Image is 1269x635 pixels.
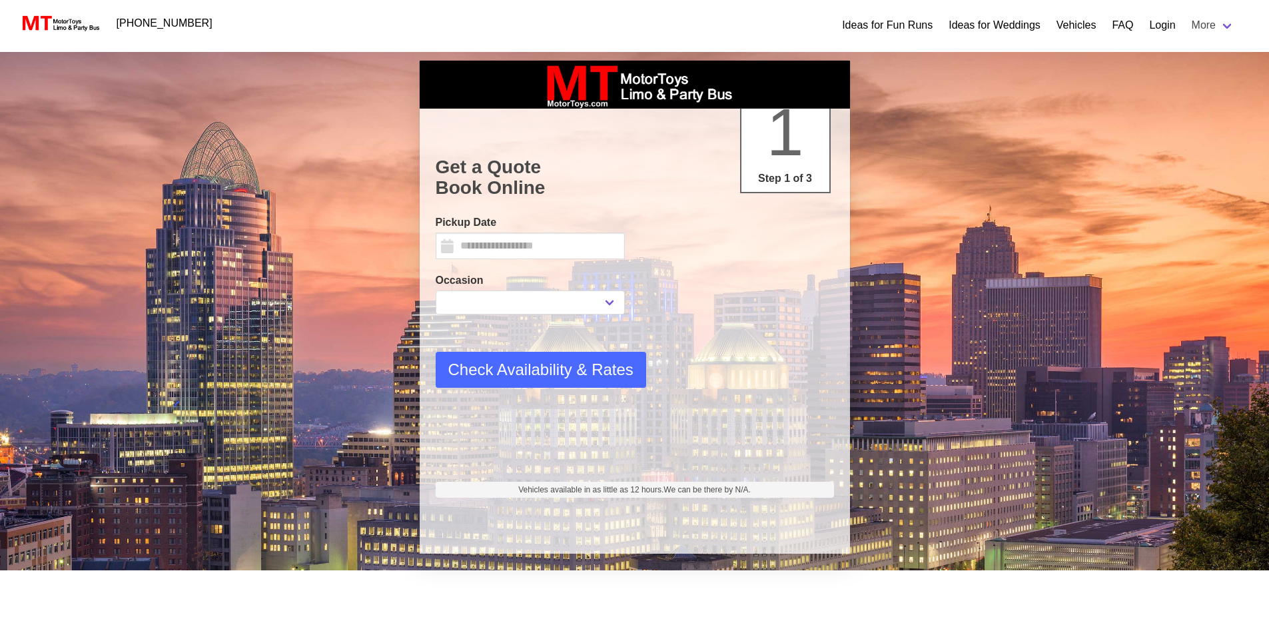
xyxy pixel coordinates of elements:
img: box_logo_brand.jpeg [535,61,735,109]
a: Vehicles [1057,17,1096,33]
label: Pickup Date [436,215,625,231]
a: FAQ [1112,17,1133,33]
span: 1 [767,95,804,169]
span: Vehicles available in as little as 12 hours. [518,484,751,496]
a: Ideas for Fun Runs [842,17,933,33]
img: MotorToys Logo [19,14,101,33]
p: Step 1 of 3 [747,171,824,187]
span: Check Availability & Rates [448,358,634,382]
a: Ideas for Weddings [949,17,1041,33]
h1: Get a Quote Book Online [436,157,834,199]
a: Login [1149,17,1175,33]
span: We can be there by N/A. [663,485,751,494]
button: Check Availability & Rates [436,352,646,388]
a: [PHONE_NUMBER] [109,10,220,37]
a: More [1184,12,1242,39]
label: Occasion [436,273,625,289]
